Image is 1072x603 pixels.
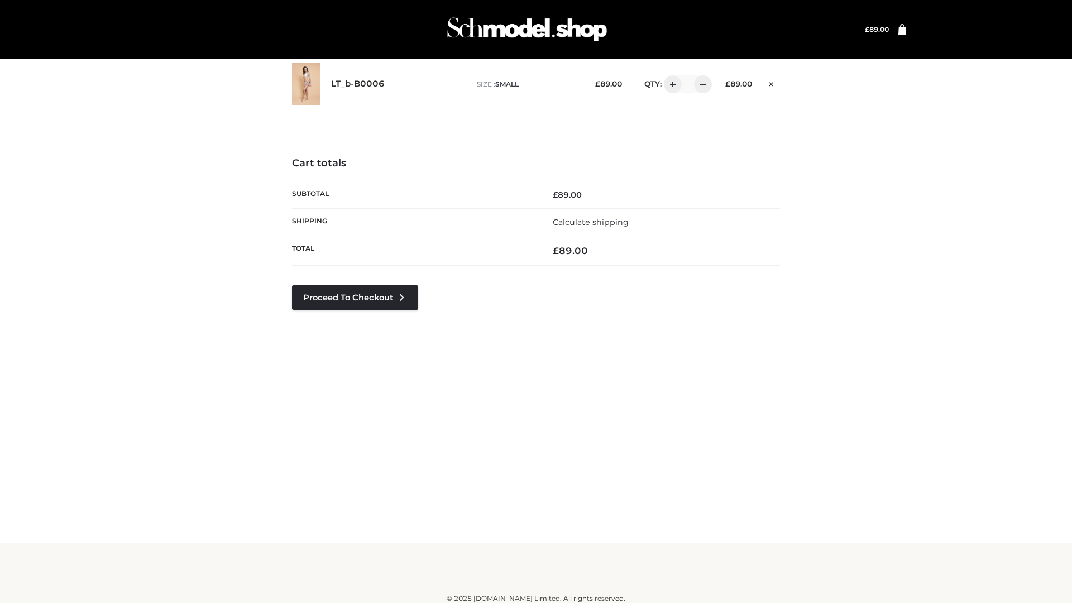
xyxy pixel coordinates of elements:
th: Total [292,236,536,266]
span: £ [553,245,559,256]
bdi: 89.00 [595,79,622,88]
bdi: 89.00 [725,79,752,88]
p: size : [477,79,578,89]
a: LT_b-B0006 [331,79,385,89]
h4: Cart totals [292,157,780,170]
a: Proceed to Checkout [292,285,418,310]
span: £ [595,79,600,88]
span: £ [725,79,730,88]
th: Shipping [292,208,536,236]
span: £ [553,190,558,200]
img: Schmodel Admin 964 [443,7,611,51]
span: SMALL [495,80,519,88]
bdi: 89.00 [865,25,889,33]
bdi: 89.00 [553,190,582,200]
span: £ [865,25,869,33]
div: QTY: [633,75,708,93]
a: Calculate shipping [553,217,629,227]
a: Remove this item [763,75,780,90]
th: Subtotal [292,181,536,208]
a: £89.00 [865,25,889,33]
bdi: 89.00 [553,245,588,256]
